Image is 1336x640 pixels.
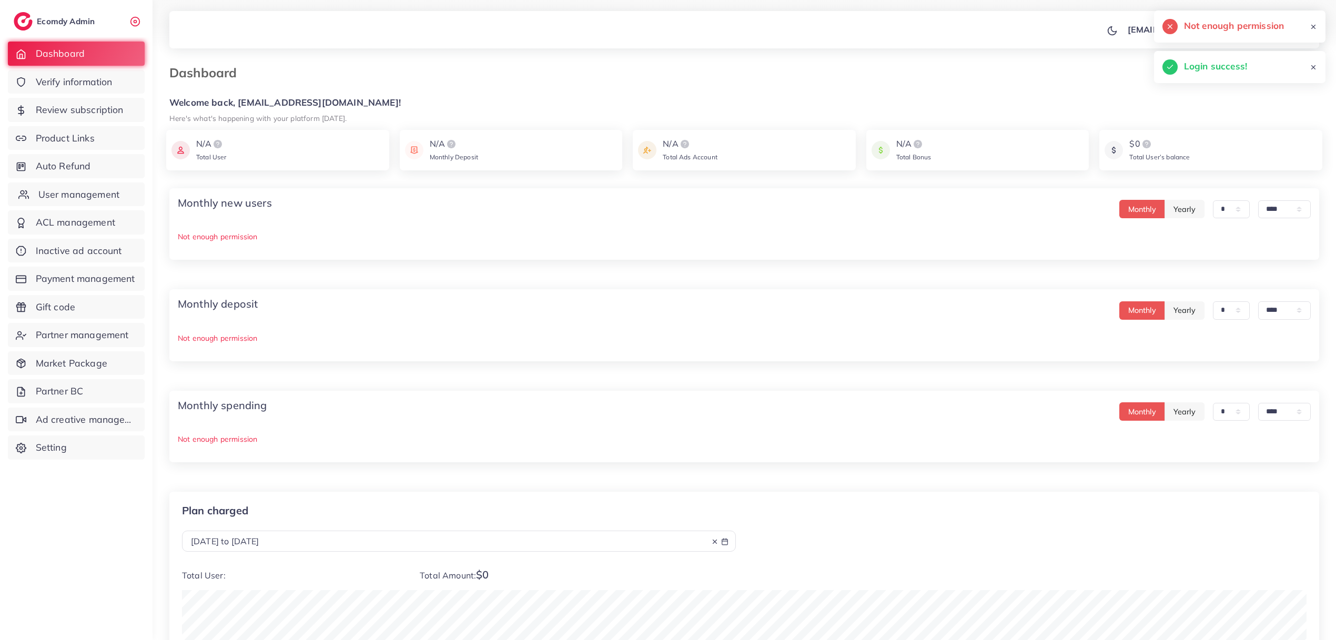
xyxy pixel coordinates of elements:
button: Monthly [1119,402,1165,421]
p: [EMAIL_ADDRESS][DOMAIN_NAME] [1128,23,1279,36]
a: Payment management [8,267,145,291]
img: logo [912,138,924,150]
a: Ad creative management [8,408,145,432]
img: icon payment [405,138,423,162]
a: Review subscription [8,98,145,122]
div: $0 [1129,138,1190,150]
a: Gift code [8,295,145,319]
span: Ad creative management [36,413,137,426]
span: Inactive ad account [36,244,122,258]
a: Inactive ad account [8,239,145,263]
span: Verify information [36,75,113,89]
p: Not enough permission [178,332,1311,344]
div: N/A [430,138,478,150]
a: Auto Refund [8,154,145,178]
span: User management [38,188,119,201]
p: Plan charged [182,504,736,517]
div: N/A [196,138,227,150]
h4: Monthly new users [178,197,272,209]
a: Partner BC [8,379,145,403]
span: Total User [196,153,227,161]
span: [DATE] to [DATE] [191,536,259,546]
span: Total User’s balance [1129,153,1190,161]
button: Yearly [1165,200,1205,218]
span: Partner management [36,328,129,342]
button: Yearly [1165,301,1205,320]
a: logoEcomdy Admin [14,12,97,31]
img: icon payment [171,138,190,162]
p: Not enough permission [178,433,1311,445]
span: Total Ads Account [663,153,717,161]
h5: Login success! [1184,59,1247,73]
h3: Dashboard [169,65,245,80]
span: Setting [36,441,67,454]
div: N/A [663,138,717,150]
img: icon payment [1105,138,1123,162]
span: Auto Refund [36,159,91,173]
a: Product Links [8,126,145,150]
a: Partner management [8,323,145,347]
a: ACL management [8,210,145,235]
span: Partner BC [36,384,84,398]
span: Market Package [36,357,107,370]
button: Yearly [1165,402,1205,421]
span: Dashboard [36,47,85,60]
span: Gift code [36,300,75,314]
button: Monthly [1119,200,1165,218]
img: logo [14,12,33,31]
span: ACL management [36,216,115,229]
h5: Not enough permission [1184,19,1284,33]
img: icon payment [872,138,890,162]
img: logo [679,138,691,150]
h4: Monthly deposit [178,298,258,310]
a: User management [8,182,145,207]
h5: Welcome back, [EMAIL_ADDRESS][DOMAIN_NAME]! [169,97,1319,108]
small: Here's what's happening with your platform [DATE]. [169,114,347,123]
span: $0 [476,568,489,581]
p: Total Amount: [420,568,736,582]
a: Dashboard [8,42,145,66]
img: logo [1140,138,1153,150]
span: Product Links [36,131,95,145]
span: Payment management [36,272,135,286]
p: Not enough permission [178,230,1311,243]
button: Monthly [1119,301,1165,320]
a: Verify information [8,70,145,94]
img: logo [445,138,458,150]
h2: Ecomdy Admin [37,16,97,26]
div: N/A [896,138,932,150]
a: Market Package [8,351,145,375]
a: [EMAIL_ADDRESS][DOMAIN_NAME]avatar [1122,19,1311,40]
span: Review subscription [36,103,124,117]
img: logo [211,138,224,150]
p: Total User: [182,568,403,582]
h4: Monthly spending [178,399,267,412]
span: Monthly Deposit [430,153,478,161]
a: Setting [8,435,145,460]
span: Total Bonus [896,153,932,161]
img: icon payment [638,138,656,162]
